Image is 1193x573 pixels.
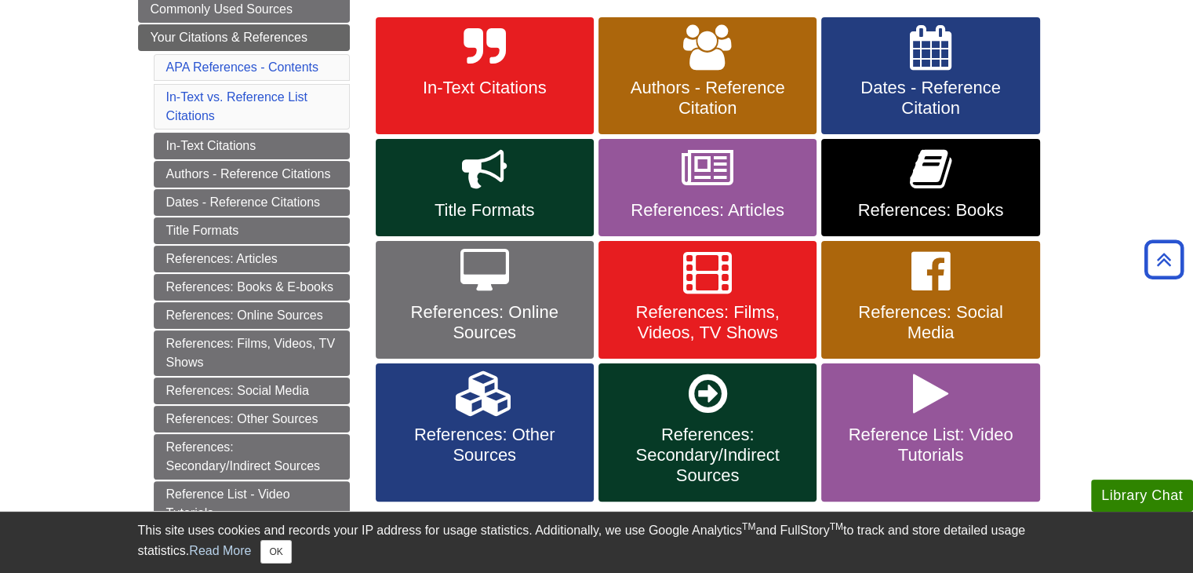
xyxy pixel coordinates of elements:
sup: TM [830,521,843,532]
span: Dates - Reference Citation [833,78,1028,119]
span: References: Online Sources [387,302,582,343]
button: Library Chat [1091,480,1193,512]
a: References: Articles [598,139,817,236]
a: Read More [189,544,251,557]
a: APA References - Contents [166,60,318,74]
div: This site uses cookies and records your IP address for usage statistics. Additionally, we use Goo... [138,521,1056,564]
a: Dates - Reference Citation [821,17,1039,135]
a: Reference List: Video Tutorials [821,363,1039,502]
a: References: Films, Videos, TV Shows [154,330,350,376]
span: References: Books [833,200,1028,221]
a: Your Citations & References [138,24,350,51]
a: References: Social Media [821,241,1039,359]
a: Authors - Reference Citations [154,161,350,188]
a: In-Text vs. Reference List Citations [166,90,308,122]
span: Commonly Used Sources [151,2,293,16]
span: Title Formats [387,200,582,221]
span: Your Citations & References [151,31,307,44]
a: Authors - Reference Citation [598,17,817,135]
a: References: Books [821,139,1039,236]
a: Reference List - Video Tutorials [154,481,350,527]
button: Close [260,540,291,564]
a: References: Social Media [154,378,350,404]
span: References: Secondary/Indirect Sources [610,425,805,486]
span: References: Articles [610,200,805,221]
a: References: Other Sources [376,363,594,502]
span: References: Social Media [833,302,1028,343]
a: Title Formats [154,217,350,244]
a: References: Online Sources [376,241,594,359]
span: References: Films, Videos, TV Shows [610,302,805,343]
a: Title Formats [376,139,594,236]
span: Authors - Reference Citation [610,78,805,119]
a: Dates - Reference Citations [154,189,350,216]
a: In-Text Citations [154,133,350,159]
a: References: Films, Videos, TV Shows [598,241,817,359]
span: In-Text Citations [387,78,582,98]
sup: TM [742,521,755,532]
a: In-Text Citations [376,17,594,135]
a: References: Secondary/Indirect Sources [154,434,350,480]
a: Back to Top [1139,249,1189,270]
a: References: Online Sources [154,302,350,329]
span: Reference List: Video Tutorials [833,425,1028,465]
a: References: Secondary/Indirect Sources [598,363,817,502]
a: References: Articles [154,246,350,272]
a: References: Other Sources [154,406,350,432]
a: References: Books & E-books [154,274,350,301]
span: References: Other Sources [387,425,582,465]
